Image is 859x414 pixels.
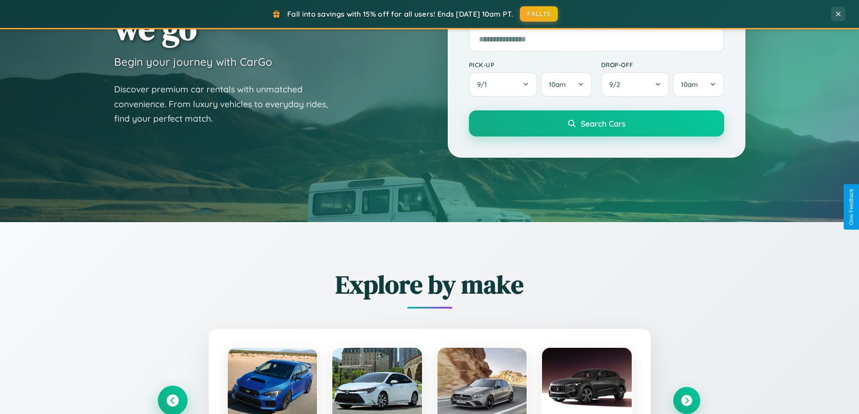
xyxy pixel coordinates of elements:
[549,80,566,89] span: 10am
[609,80,625,89] span: 9 / 2
[601,61,724,68] label: Drop-off
[673,72,724,97] button: 10am
[114,82,340,126] p: Discover premium car rentals with unmatched convenience. From luxury vehicles to everyday rides, ...
[477,80,492,89] span: 9 / 1
[520,6,558,22] button: FALL15
[601,72,670,97] button: 9/2
[541,72,592,97] button: 10am
[287,9,513,18] span: Fall into savings with 15% off for all users! Ends [DATE] 10am PT.
[681,80,698,89] span: 10am
[469,61,592,68] label: Pick-up
[469,110,724,136] button: Search Cars
[469,72,537,97] button: 9/1
[848,189,854,225] div: Give Feedback
[159,267,700,302] h2: Explore by make
[114,55,272,68] h3: Begin your journey with CarGo
[581,118,625,128] span: Search Cars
